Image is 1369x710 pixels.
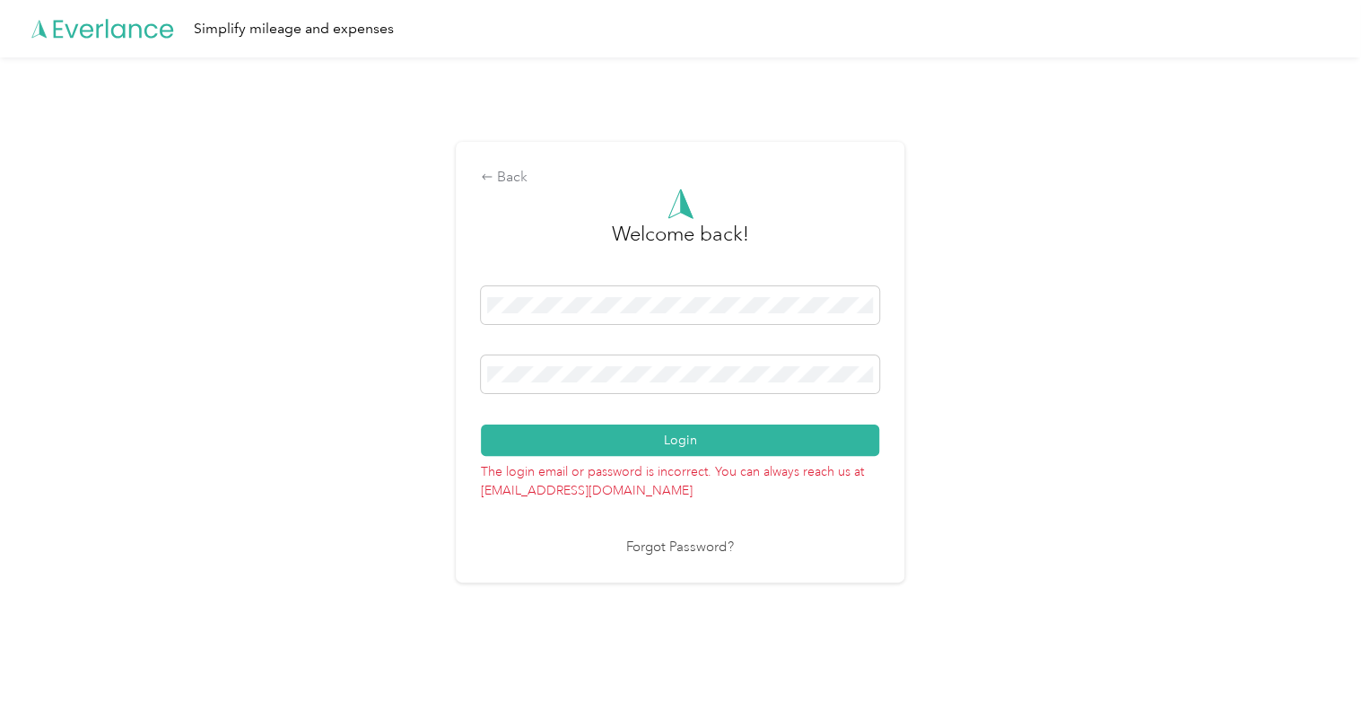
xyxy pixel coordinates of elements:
[481,167,879,188] div: Back
[626,538,734,558] a: Forgot Password?
[481,456,879,500] p: The login email or password is incorrect. You can always reach us at [EMAIL_ADDRESS][DOMAIN_NAME]
[481,425,879,456] button: Login
[612,219,749,267] h3: greeting
[194,18,394,40] div: Simplify mileage and expenses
